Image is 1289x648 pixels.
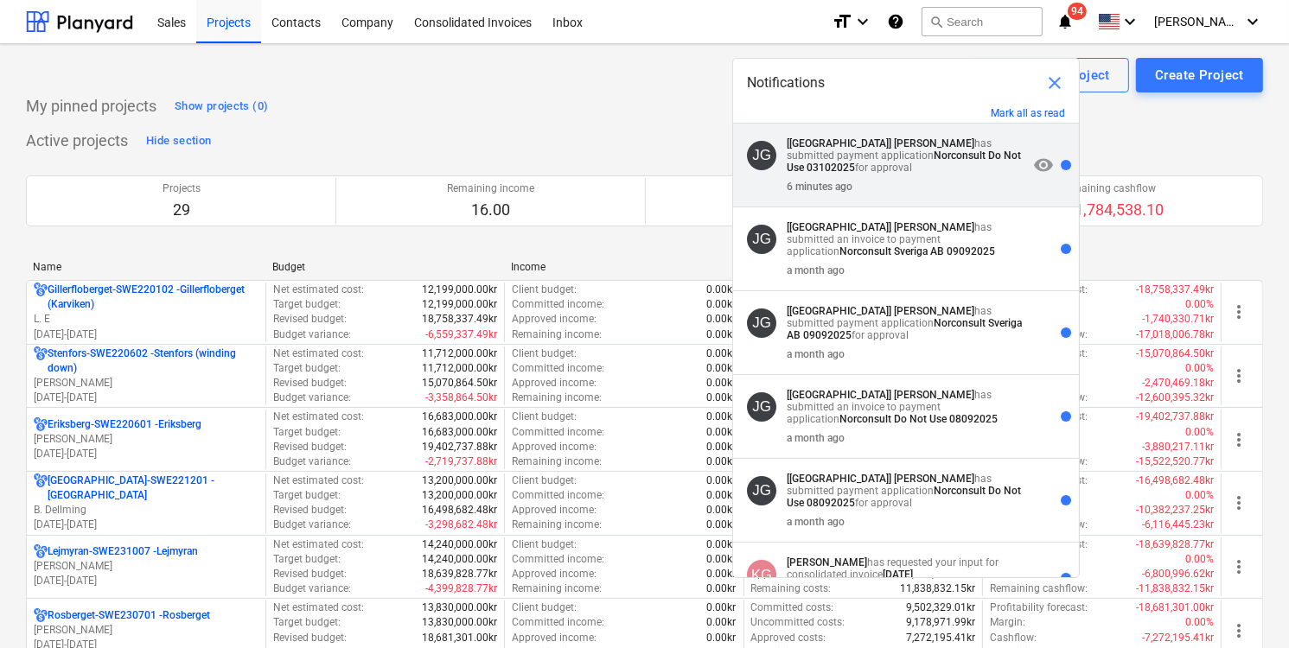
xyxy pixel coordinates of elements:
[707,581,737,596] p: 0.00kr
[34,417,258,461] div: Eriksberg-SWE220601 -Eriksberg[PERSON_NAME][DATE]-[DATE]
[1033,155,1054,175] span: visibility
[989,261,1215,273] div: Total
[707,600,737,615] p: 0.00kr
[751,567,772,582] span: KG
[787,137,891,149] strong: [[GEOGRAPHIC_DATA]]
[894,473,974,485] strong: [PERSON_NAME]
[707,376,737,391] p: 0.00kr
[752,482,771,499] span: JG
[34,327,258,342] p: [DATE] - [DATE]
[273,312,347,327] p: Revised budget :
[1136,58,1263,92] button: Create Project
[752,147,771,163] span: JG
[34,503,258,518] p: B. Dellming
[707,454,737,469] p: 0.00kr
[48,473,258,503] p: [GEOGRAPHIC_DATA]-SWE221201 - [GEOGRAPHIC_DATA]
[170,92,272,120] button: Show projects (0)
[422,631,497,645] p: 18,681,301.00kr
[512,361,604,376] p: Committed income :
[512,567,597,581] p: Approved income :
[1136,391,1214,405] p: -12,600,395.32kr
[33,261,258,273] div: Name
[1136,410,1214,424] p: -19,402,737.88kr
[1136,327,1214,342] p: -17,018,006.78kr
[707,518,737,532] p: 0.00kr
[707,631,737,645] p: 0.00kr
[512,454,602,469] p: Remaining income :
[747,476,776,505] div: Jennie Gidlöf
[1228,365,1249,386] span: more_vert
[512,503,597,518] p: Approved income :
[752,231,771,247] span: JG
[707,615,737,630] p: 0.00kr
[273,297,341,312] p: Target budget :
[747,73,825,93] span: Notifications
[1142,376,1214,391] p: -2,470,469.18kr
[894,221,974,233] strong: [PERSON_NAME]
[273,391,351,405] p: Budget variance :
[34,417,48,432] div: Project has multi currencies enabled
[906,631,975,645] p: 7,272,195.41kr
[273,537,364,552] p: Net estimated cost :
[422,440,497,454] p: 19,402,737.88kr
[1155,64,1244,86] div: Create Project
[447,181,534,196] p: Remaining income
[34,574,258,588] p: [DATE] - [DATE]
[707,488,737,503] p: 0.00kr
[512,631,597,645] p: Approved income :
[34,544,258,588] div: Lejmyran-SWE231007 -Lejmyran[PERSON_NAME][DATE]-[DATE]
[425,454,497,469] p: -2,719,737.88kr
[425,518,497,532] p: -3,298,682.48kr
[787,149,1021,174] strong: Norconsult Do Not Use 03102025
[747,308,776,338] div: Jennie Gidlöf
[48,346,258,376] p: Stenfors-SWE220602 - Stenfors (winding down)
[787,317,1022,341] strong: Norconsult Sveriga AB 09092025
[787,221,891,233] strong: [[GEOGRAPHIC_DATA]]
[906,600,975,615] p: 9,502,329.01kr
[707,425,737,440] p: 0.00kr
[34,312,258,327] p: L. E
[747,560,776,589] div: Kristina Gulevica
[1185,297,1214,312] p: 0.00%
[787,389,1028,425] p: has submitted an invoice to payment application
[512,312,597,327] p: Approved income :
[512,552,604,567] p: Committed income :
[707,473,737,488] p: 0.00kr
[1136,600,1214,615] p: -18,681,301.00kr
[34,623,258,638] p: [PERSON_NAME]
[422,615,497,630] p: 13,830,000.00kr
[142,127,215,155] button: Hide section
[512,600,577,615] p: Client budget :
[273,283,364,297] p: Net estimated cost :
[34,283,48,312] div: Project has multi currencies enabled
[512,425,604,440] p: Committed income :
[707,503,737,518] p: 0.00kr
[1142,567,1214,581] p: -6,800,996.62kr
[906,615,975,630] p: 9,178,971.99kr
[787,485,1021,509] strong: Norconsult Do Not Use 08092025
[34,283,258,342] div: Gillerfloberget-SWE220102 -Gillerfloberget (Karviken)L. E[DATE]-[DATE]
[990,581,1088,596] p: Remaining cashflow :
[787,473,1028,509] p: has submitted payment application for approval
[1154,15,1241,29] span: [PERSON_NAME]
[1136,473,1214,488] p: -16,498,682.48kr
[512,581,602,596] p: Remaining income :
[422,376,497,391] p: 15,070,864.50kr
[707,552,737,567] p: 0.00kr
[422,600,497,615] p: 13,830,000.00kr
[787,305,1028,341] p: has submitted payment application for approval
[26,96,156,117] p: My pinned projects
[422,297,497,312] p: 12,199,000.00kr
[422,283,497,297] p: 12,199,000.00kr
[512,297,604,312] p: Committed income :
[1136,581,1214,596] p: -11,838,832.15kr
[34,559,258,574] p: [PERSON_NAME]
[707,312,737,327] p: 0.00kr
[422,552,497,567] p: 14,240,000.00kr
[787,556,867,569] strong: [PERSON_NAME]
[787,137,1028,174] p: has submitted payment application for approval
[1228,302,1249,322] span: more_vert
[1185,361,1214,376] p: 0.00%
[512,376,597,391] p: Approved income :
[511,261,737,273] div: Income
